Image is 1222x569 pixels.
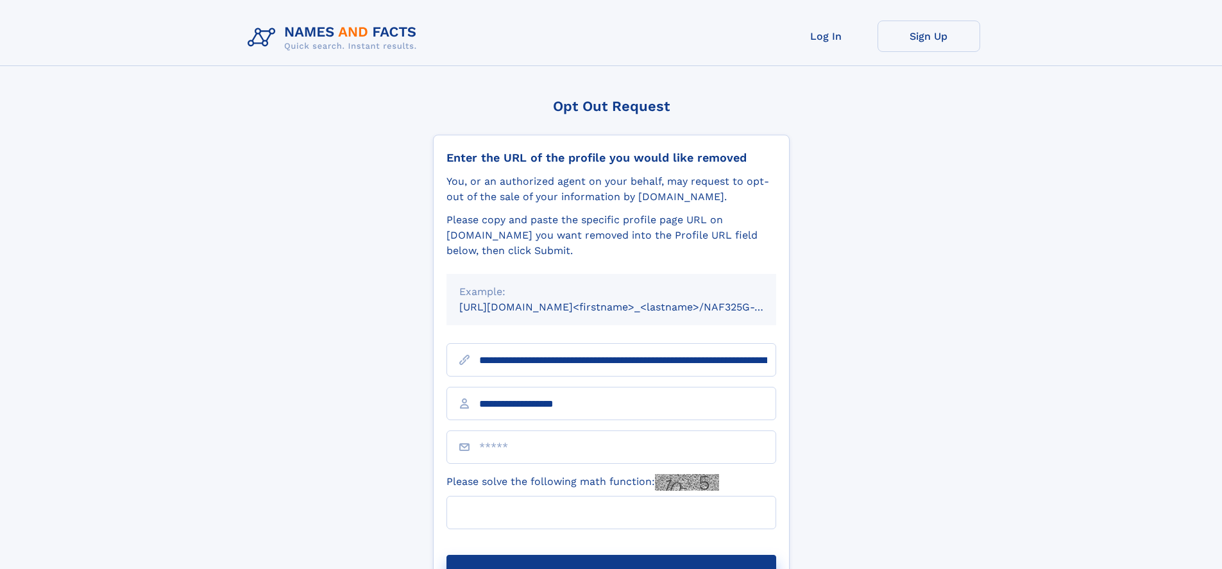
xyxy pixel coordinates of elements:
[775,21,878,52] a: Log In
[446,174,776,205] div: You, or an authorized agent on your behalf, may request to opt-out of the sale of your informatio...
[878,21,980,52] a: Sign Up
[242,21,427,55] img: Logo Names and Facts
[459,301,801,313] small: [URL][DOMAIN_NAME]<firstname>_<lastname>/NAF325G-xxxxxxxx
[446,151,776,165] div: Enter the URL of the profile you would like removed
[459,284,763,300] div: Example:
[433,98,790,114] div: Opt Out Request
[446,474,719,491] label: Please solve the following math function:
[446,212,776,259] div: Please copy and paste the specific profile page URL on [DOMAIN_NAME] you want removed into the Pr...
